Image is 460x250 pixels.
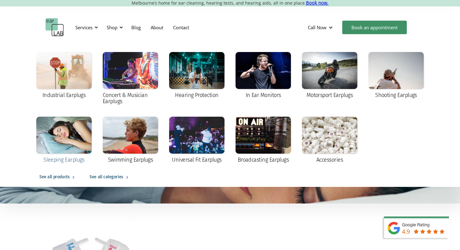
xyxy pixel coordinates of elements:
[42,92,86,98] div: Industrial Earplugs
[375,92,417,98] div: Shooting Earplugs
[75,24,93,30] div: Services
[232,114,294,167] a: Broadcasting Earplugs
[308,24,327,30] div: Call Now
[43,157,85,163] div: Sleeping Earplugs
[103,92,158,104] div: Concert & Musician Earplugs
[83,167,137,187] a: See all categories
[168,18,194,36] a: Contact
[172,157,221,163] div: Universal Fit Earplugs
[316,157,343,163] div: Accessories
[39,173,69,181] div: See all products
[46,18,64,37] a: home
[307,92,353,98] div: Motorsport Earplugs
[299,49,360,103] a: Motorsport Earplugs
[33,114,95,167] a: Sleeping Earplugs
[303,18,339,37] div: Call Now
[299,114,360,167] a: Accessories
[89,173,123,181] div: See all categories
[72,18,100,37] div: Services
[33,49,95,103] a: Industrial Earplugs
[33,167,83,187] a: See all products
[107,24,117,30] div: Shop
[146,18,168,36] a: About
[103,18,125,37] div: Shop
[246,92,281,98] div: In Ear Monitors
[108,157,153,163] div: Swimming Earplugs
[342,21,407,34] a: Book an appointment
[365,49,427,103] a: Shooting Earplugs
[126,18,146,36] a: Blog
[166,114,228,167] a: Universal Fit Earplugs
[175,92,218,98] div: Hearing Protection
[166,49,228,103] a: Hearing Protection
[238,157,289,163] div: Broadcasting Earplugs
[100,114,161,167] a: Swimming Earplugs
[232,49,294,103] a: In Ear Monitors
[100,49,161,109] a: Concert & Musician Earplugs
